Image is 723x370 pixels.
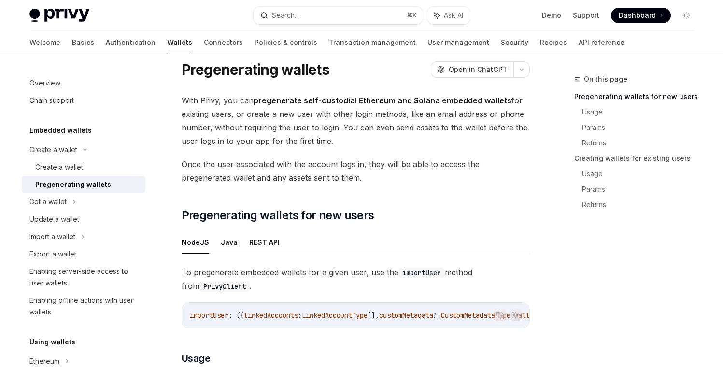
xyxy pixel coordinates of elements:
[190,311,228,320] span: importUser
[542,11,561,20] a: Demo
[398,268,445,278] code: importUser
[22,176,145,193] a: Pregenerating wallets
[444,11,463,20] span: Ask AI
[582,197,702,213] a: Returns
[379,311,433,320] span: customMetadata
[29,125,92,136] h5: Embedded wallets
[182,157,530,185] span: Once the user associated with the account logs in, they will be able to access the pregenerated w...
[582,166,702,182] a: Usage
[249,231,280,254] button: REST API
[29,31,60,54] a: Welcome
[29,336,75,348] h5: Using wallets
[182,94,530,148] span: With Privy, you can for existing users, or create a new user with other login methods, like an em...
[228,311,244,320] span: : ({
[368,311,379,320] span: [],
[449,65,508,74] span: Open in ChatGPT
[22,292,145,321] a: Enabling offline actions with user wallets
[427,7,470,24] button: Ask AI
[427,31,489,54] a: User management
[22,211,145,228] a: Update a wallet
[29,77,60,89] div: Overview
[29,95,74,106] div: Chain support
[582,182,702,197] a: Params
[254,7,423,24] button: Search...⌘K
[29,248,76,260] div: Export a wallet
[514,311,541,320] span: wallets
[574,151,702,166] a: Creating wallets for existing users
[509,309,522,321] button: Ask AI
[22,92,145,109] a: Chain support
[329,31,416,54] a: Transaction management
[35,161,83,173] div: Create a wallet
[182,352,211,365] span: Usage
[619,11,656,20] span: Dashboard
[298,311,302,320] span: :
[221,231,238,254] button: Java
[35,179,111,190] div: Pregenerating wallets
[29,356,59,367] div: Ethereum
[441,311,510,320] span: CustomMetadataType
[106,31,156,54] a: Authentication
[407,12,417,19] span: ⌘ K
[494,309,506,321] button: Copy the contents from the code block
[582,135,702,151] a: Returns
[29,231,75,242] div: Import a wallet
[22,74,145,92] a: Overview
[501,31,528,54] a: Security
[182,231,209,254] button: NodeJS
[182,61,329,78] h1: Pregenerating wallets
[611,8,671,23] a: Dashboard
[244,311,298,320] span: linkedAccounts
[431,61,513,78] button: Open in ChatGPT
[302,311,368,320] span: LinkedAccountType
[255,31,317,54] a: Policies & controls
[574,89,702,104] a: Pregenerating wallets for new users
[167,31,192,54] a: Wallets
[182,208,374,223] span: Pregenerating wallets for new users
[582,120,702,135] a: Params
[433,311,441,320] span: ?:
[584,73,627,85] span: On this page
[72,31,94,54] a: Basics
[29,213,79,225] div: Update a wallet
[22,245,145,263] a: Export a wallet
[29,196,67,208] div: Get a wallet
[22,158,145,176] a: Create a wallet
[199,281,250,292] code: PrivyClient
[272,10,299,21] div: Search...
[582,104,702,120] a: Usage
[29,266,140,289] div: Enabling server-side access to user wallets
[573,11,599,20] a: Support
[29,9,89,22] img: light logo
[22,263,145,292] a: Enabling server-side access to user wallets
[29,144,77,156] div: Create a wallet
[679,8,694,23] button: Toggle dark mode
[540,31,567,54] a: Recipes
[204,31,243,54] a: Connectors
[182,266,530,293] span: To pregenerate embedded wallets for a given user, use the method from .
[29,295,140,318] div: Enabling offline actions with user wallets
[254,96,511,105] strong: pregenerate self-custodial Ethereum and Solana embedded wallets
[579,31,624,54] a: API reference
